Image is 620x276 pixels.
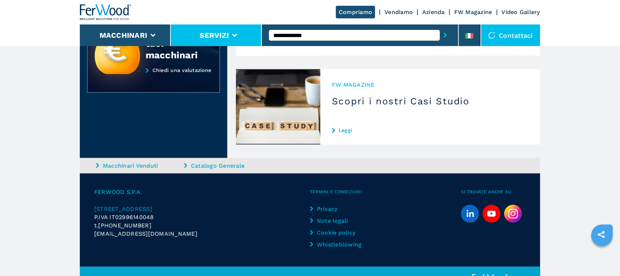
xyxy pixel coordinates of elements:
a: Azienda [422,9,445,15]
img: Contattaci [488,32,496,39]
a: Whistleblowing [310,240,370,249]
a: [STREET_ADDRESS] [94,205,310,213]
div: Contattaci [481,24,541,46]
button: submit-button [440,27,451,44]
a: Video Gallery [502,9,540,15]
span: Termini e condizioni [310,188,461,196]
span: P.IVA IT02996140048 [94,214,154,221]
img: Ferwood [80,4,132,20]
a: Cookie policy [310,229,370,237]
a: Note legali [310,217,370,225]
span: [STREET_ADDRESS] [94,205,152,212]
span: FW MAGAZINE [332,81,529,89]
span: FERWOOD S.P.A. [94,188,310,196]
button: Macchinari [100,31,147,40]
a: youtube [483,205,501,223]
span: [PHONE_NUMBER] [99,221,152,230]
a: Privacy [310,205,370,213]
a: linkedin [461,205,479,223]
a: Macchinari Venduti [96,162,182,170]
span: Ci trovate anche su [461,188,526,196]
a: Vendiamo [384,9,413,15]
h3: Scopri i nostri Casi Studio [332,95,529,107]
img: Scopri i nostri Casi Studio [236,69,320,145]
img: Instagram [504,205,522,223]
button: Servizi [200,31,229,40]
a: Leggi [332,127,529,133]
span: [EMAIL_ADDRESS][DOMAIN_NAME] [94,230,197,238]
div: t. [94,221,310,230]
a: FW Magazine [454,9,492,15]
a: Chiedi una valutazione [87,67,220,93]
a: Catalogo Generale [184,162,270,170]
a: Compriamo [336,6,375,18]
iframe: Chat [589,244,615,271]
a: sharethis [592,226,610,244]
